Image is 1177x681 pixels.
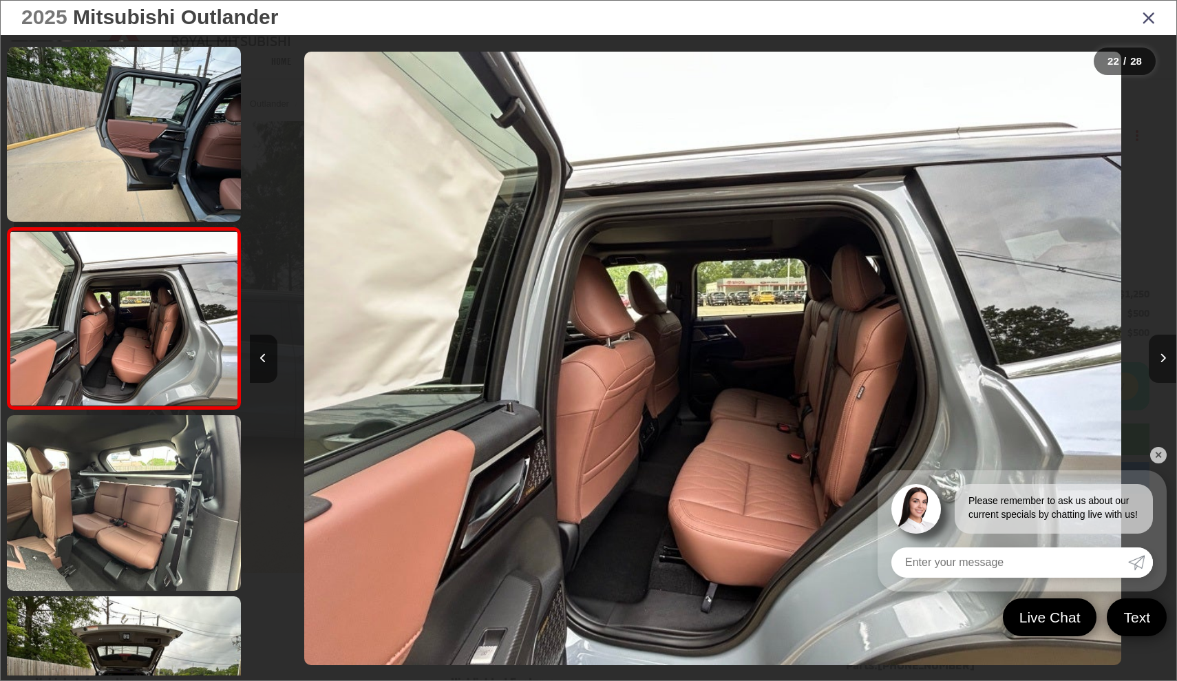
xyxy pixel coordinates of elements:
[1122,56,1127,66] span: /
[73,6,278,28] span: Mitsubishi Outlander
[1107,55,1119,67] span: 22
[1130,55,1142,67] span: 28
[5,45,243,224] img: 2025 Mitsubishi Outlander SEL
[1012,608,1088,627] span: Live Chat
[955,484,1153,534] div: Please remember to ask us about our current specials by chatting live with us!
[1003,598,1097,636] a: Live Chat
[891,547,1128,578] input: Enter your message
[8,232,240,406] img: 2025 Mitsubishi Outlander SEL
[1116,608,1157,627] span: Text
[249,52,1176,664] div: 2025 Mitsubishi Outlander SEL 21
[1149,335,1176,383] button: Next image
[304,52,1121,664] img: 2025 Mitsubishi Outlander SEL
[1107,598,1167,636] a: Text
[5,414,243,593] img: 2025 Mitsubishi Outlander SEL
[250,335,277,383] button: Previous image
[891,484,941,534] img: Agent profile photo
[1128,547,1153,578] a: Submit
[21,6,67,28] span: 2025
[1142,8,1156,26] i: Close gallery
